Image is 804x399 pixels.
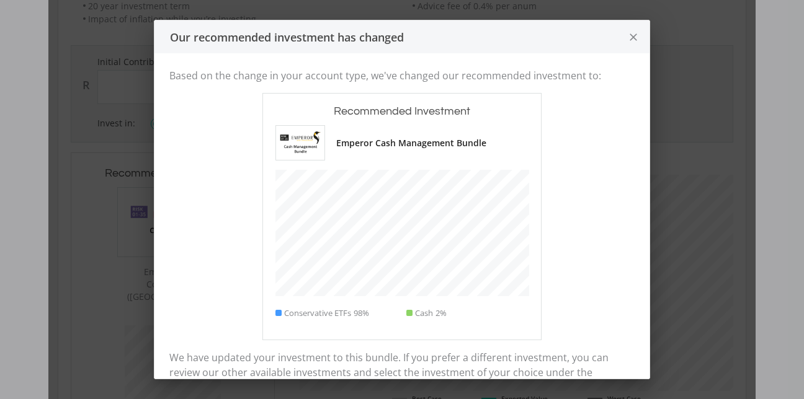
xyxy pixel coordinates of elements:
span: Conservative ETFs [284,306,354,320]
div: Our recommended investment has changed [154,28,617,46]
p: Based on the change in your account type, we've changed our recommended investment to: [169,68,635,83]
button: close [617,20,650,53]
i: close [627,21,640,54]
h3: Recommended Investment [275,103,529,120]
p: We have updated your investment to this bundle. If you prefer a different investment, you can rev... [169,350,635,395]
span: 2% [435,306,447,320]
span: 98% [354,306,369,320]
img: Emperor%20Cash%20Management%20Bundle.png [276,126,324,160]
div: Emperor Cash Management Bundle [336,137,488,149]
span: Cash [415,306,435,320]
